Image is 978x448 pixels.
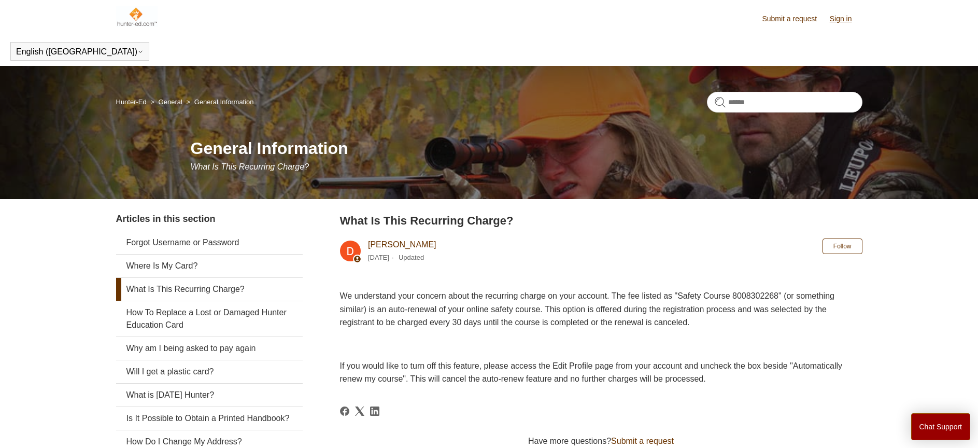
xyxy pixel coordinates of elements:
[191,162,309,171] span: What Is This Recurring Charge?
[116,278,303,301] a: What Is This Recurring Charge?
[159,98,182,106] a: General
[116,98,149,106] li: Hunter-Ed
[370,407,379,416] svg: Share this page on LinkedIn
[340,212,862,229] h2: What Is This Recurring Charge?
[399,254,424,261] li: Updated
[355,407,364,416] a: X Corp
[16,47,144,57] button: English ([GEOGRAPHIC_DATA])
[707,92,862,113] input: Search
[340,407,349,416] svg: Share this page on Facebook
[116,407,303,430] a: Is It Possible to Obtain a Printed Handbook?
[116,255,303,277] a: Where Is My Card?
[116,214,216,224] span: Articles in this section
[762,13,827,24] a: Submit a request
[116,98,147,106] a: Hunter-Ed
[611,437,674,445] a: Submit a request
[194,98,254,106] a: General Information
[368,254,389,261] time: 03/04/2024, 07:48
[355,407,364,416] svg: Share this page on X Corp
[116,360,303,383] a: Will I get a plastic card?
[184,98,253,106] li: General Information
[368,240,436,249] a: [PERSON_NAME]
[116,384,303,407] a: What is [DATE] Hunter?
[340,407,349,416] a: Facebook
[340,361,842,384] span: If you would like to turn off this feature, please access the Edit Profile page from your account...
[340,291,834,327] span: We understand your concern about the recurring charge on your account. The fee listed as "Safety ...
[370,407,379,416] a: LinkedIn
[116,231,303,254] a: Forgot Username or Password
[191,136,862,161] h1: General Information
[823,239,862,254] button: Follow Article
[911,413,971,440] button: Chat Support
[116,301,303,337] a: How To Replace a Lost or Damaged Hunter Education Card
[148,98,184,106] li: General
[116,337,303,360] a: Why am I being asked to pay again
[116,6,158,27] img: Hunter-Ed Help Center home page
[340,435,862,447] div: Have more questions?
[830,13,862,24] a: Sign in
